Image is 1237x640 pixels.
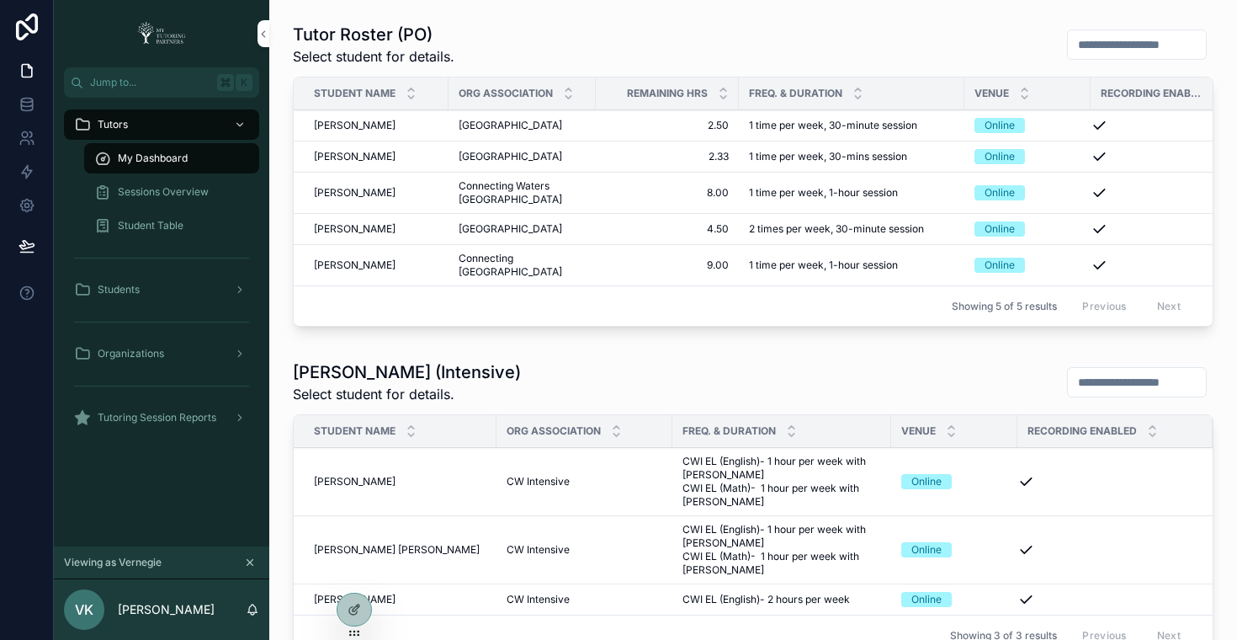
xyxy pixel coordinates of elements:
a: My Dashboard [84,143,259,173]
a: Online [974,149,1080,164]
a: 8.00 [606,186,729,200]
div: Online [985,149,1015,164]
span: [GEOGRAPHIC_DATA] [459,119,562,132]
a: Organizations [64,339,259,369]
a: Online [901,542,1007,557]
span: CWI EL (English)- 2 hours per week [682,593,850,606]
span: CW Intensive [507,475,570,488]
span: Showing 5 of 5 results [952,300,1057,313]
span: Venue [974,87,1009,100]
a: 1 time per week, 30-minute session [749,119,954,132]
span: CW Intensive [507,593,570,606]
a: CW Intensive [507,593,662,606]
div: Online [911,542,942,557]
span: 1 time per week, 1-hour session [749,186,898,200]
div: scrollable content [54,98,269,455]
a: [PERSON_NAME] [314,150,438,163]
span: [PERSON_NAME] [PERSON_NAME] [314,543,480,557]
a: 2.50 [606,119,729,132]
span: Students [98,283,140,296]
span: Venue [901,424,936,438]
h1: [PERSON_NAME] (Intensive) [293,360,521,384]
span: My Dashboard [118,152,188,165]
span: [PERSON_NAME] [314,259,396,272]
span: Recording Enabled [1101,87,1204,100]
span: Org Association [507,424,601,438]
a: 1 time per week, 1-hour session [749,259,954,272]
span: 9.00 [606,259,729,272]
span: 1 time per week, 30-mins session [749,150,907,163]
a: Online [901,592,1007,607]
a: Connecting Waters [GEOGRAPHIC_DATA] [459,179,586,206]
a: 1 time per week, 1-hour session [749,186,954,200]
a: 4.50 [606,222,729,236]
a: Online [974,118,1080,133]
a: Online [974,221,1080,237]
a: [PERSON_NAME] [314,475,486,488]
span: [PERSON_NAME] [314,593,396,606]
a: Tutors [64,109,259,140]
a: Online [974,258,1080,273]
a: [PERSON_NAME] [314,222,438,236]
a: [PERSON_NAME] [314,259,438,272]
span: [PERSON_NAME] [314,119,396,132]
span: Tutoring Session Reports [98,411,216,424]
button: Jump to...K [64,67,259,98]
span: [PERSON_NAME] [314,150,396,163]
a: Sessions Overview [84,177,259,207]
span: Student Table [118,219,183,232]
span: Tutors [98,118,128,131]
a: 2 times per week, 30-minute session [749,222,954,236]
a: 2.33 [606,150,729,163]
span: [PERSON_NAME] [314,475,396,488]
a: Student Table [84,211,259,241]
span: Student Name [314,424,396,438]
span: Freq. & Duration [749,87,842,100]
img: App logo [132,20,191,47]
a: CW Intensive [507,543,662,557]
span: Select student for details. [293,384,521,404]
span: Sessions Overview [118,185,209,199]
div: Online [911,474,942,489]
a: [PERSON_NAME] [PERSON_NAME] [314,543,486,557]
div: Online [985,185,1015,200]
a: CWI EL (English)- 2 hours per week [682,593,881,606]
div: Online [985,258,1015,273]
div: Online [911,592,942,607]
span: [PERSON_NAME] [314,222,396,236]
span: 2 times per week, 30-minute session [749,222,924,236]
span: [GEOGRAPHIC_DATA] [459,150,562,163]
p: [PERSON_NAME] [118,601,215,618]
span: Remaining Hrs [627,87,708,100]
span: 1 time per week, 1-hour session [749,259,898,272]
span: Freq. & Duration [682,424,776,438]
span: [GEOGRAPHIC_DATA] [459,222,562,236]
h1: Tutor Roster (PO) [293,23,454,46]
a: CWI EL (English)- 1 hour per week with [PERSON_NAME] CWI EL (Math)- 1 hour per week with [PERSON_... [682,523,881,577]
a: [GEOGRAPHIC_DATA] [459,150,586,163]
span: CWI EL (English)- 1 hour per week with [PERSON_NAME] CWI EL (Math)- 1 hour per week with [PERSON_... [682,455,881,509]
span: CW Intensive [507,543,570,557]
a: Online [901,474,1007,489]
span: VK [75,600,93,620]
div: Online [985,221,1015,237]
a: [PERSON_NAME] [314,186,438,200]
a: Students [64,275,259,305]
span: Recording Enabled [1027,424,1137,438]
span: Jump to... [90,76,210,89]
span: [PERSON_NAME] [314,186,396,200]
a: [GEOGRAPHIC_DATA] [459,119,586,132]
span: Organizations [98,347,164,360]
span: Student Name [314,87,396,100]
span: Connecting [GEOGRAPHIC_DATA] [459,252,586,279]
a: [PERSON_NAME] [314,119,438,132]
span: Viewing as Vernegie [64,556,162,569]
a: [PERSON_NAME] [314,593,486,606]
div: Online [985,118,1015,133]
a: 1 time per week, 30-mins session [749,150,954,163]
